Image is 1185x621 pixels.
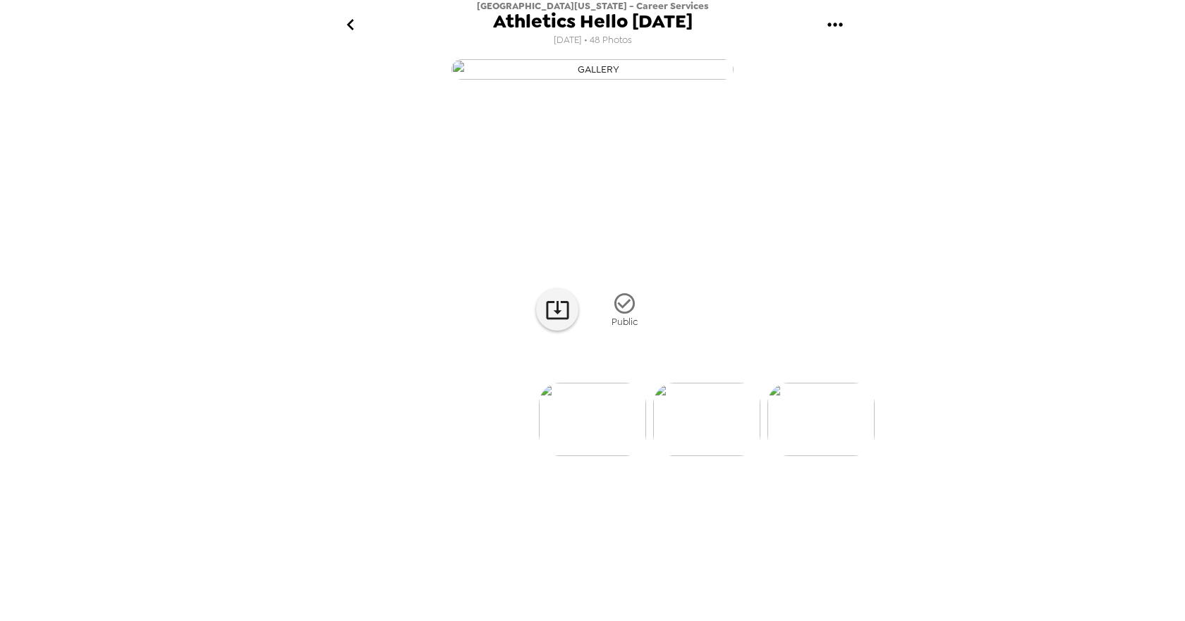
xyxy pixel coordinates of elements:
[767,383,875,456] img: gallery
[589,283,660,336] button: Public
[653,383,760,456] img: gallery
[493,12,693,31] span: Athletics Hello [DATE]
[612,316,638,328] span: Public
[539,383,646,456] img: gallery
[554,31,632,50] span: [DATE] • 48 Photos
[327,2,373,48] button: go back
[812,2,858,48] button: gallery menu
[451,59,734,80] img: gallery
